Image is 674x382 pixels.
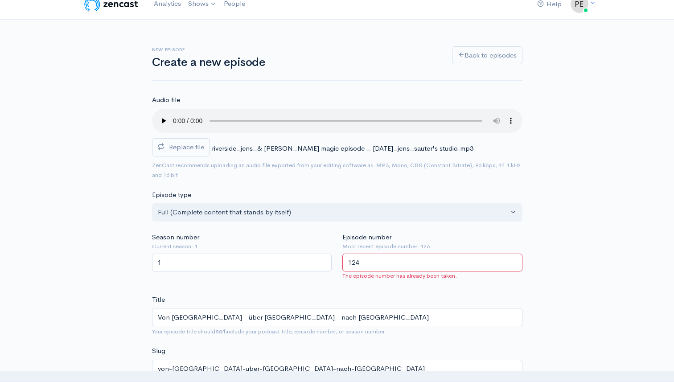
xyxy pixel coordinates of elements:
input: Enter episode number [342,254,522,272]
input: What is the episode's title? [152,308,522,326]
small: ZenCast recommends uploading an audio file exported from your editing software as: MP3, Mono, CBR... [152,161,521,179]
label: Slug [152,346,165,356]
label: Episode number [342,232,391,242]
label: Audio file [152,95,180,105]
label: Season number [152,232,199,242]
div: Full (Complete content that stands by itself) [158,207,509,218]
strong: not [215,328,226,335]
span: riverside_jens_& [PERSON_NAME] magic episode _ [DATE]_jens_sauter's studio.mp3 [212,144,473,152]
small: Your episode title should include your podcast title, episode number, or season number. [152,328,386,335]
small: Most recent episode number: 126 [342,242,522,251]
label: Episode type [152,190,191,200]
span: The episode number has already been taken. [342,271,522,280]
a: Back to episodes [452,46,522,65]
button: Full (Complete content that stands by itself) [152,203,522,222]
input: title-of-episode [152,360,522,378]
small: Current season: 1 [152,242,332,251]
span: Replace file [169,143,204,151]
h1: Create a new episode [152,56,441,69]
label: Title [152,295,165,305]
h6: New episode [152,47,441,52]
input: Enter season number for this episode [152,254,332,272]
